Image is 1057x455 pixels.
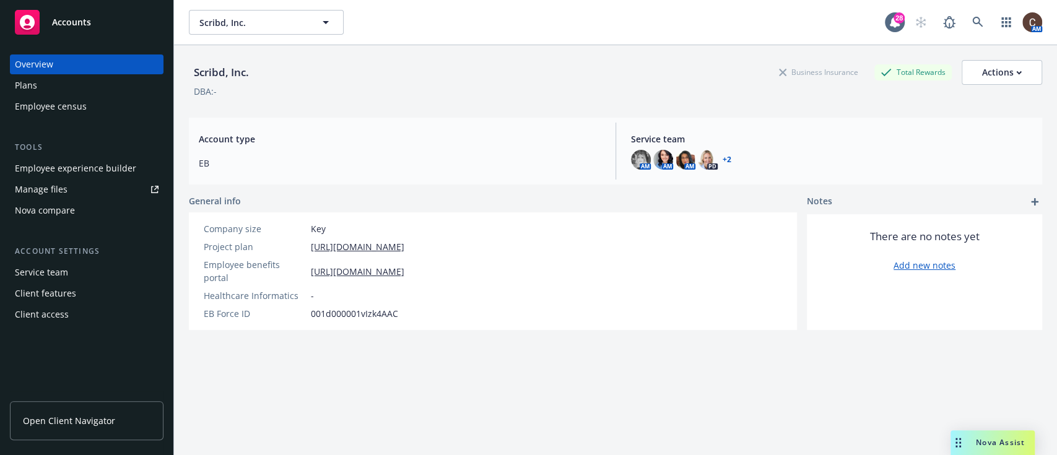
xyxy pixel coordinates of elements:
button: Nova Assist [950,430,1035,455]
span: There are no notes yet [870,229,980,244]
img: photo [653,150,673,170]
div: Service team [15,262,68,282]
a: Employee census [10,97,163,116]
a: Service team [10,262,163,282]
div: Overview [15,54,53,74]
div: Total Rewards [874,64,952,80]
div: Client access [15,305,69,324]
div: Company size [204,222,306,235]
a: Accounts [10,5,163,40]
span: Service team [631,132,1033,145]
a: Start snowing [908,10,933,35]
a: Client access [10,305,163,324]
a: Add new notes [894,259,955,272]
div: Scribd, Inc. [189,64,254,80]
a: Search [965,10,990,35]
div: Client features [15,284,76,303]
div: Healthcare Informatics [204,289,306,302]
span: Account type [199,132,601,145]
a: Manage files [10,180,163,199]
div: Project plan [204,240,306,253]
a: Report a Bug [937,10,962,35]
button: Actions [962,60,1042,85]
div: Employee benefits portal [204,258,306,284]
span: Accounts [52,17,91,27]
a: Plans [10,76,163,95]
a: Nova compare [10,201,163,220]
div: Business Insurance [773,64,864,80]
div: Actions [982,61,1022,84]
span: Scribd, Inc. [199,16,307,29]
a: Switch app [994,10,1019,35]
a: [URL][DOMAIN_NAME] [311,240,404,253]
a: Overview [10,54,163,74]
span: Key [311,222,326,235]
span: EB [199,157,601,170]
div: Account settings [10,245,163,258]
a: Employee experience builder [10,158,163,178]
img: photo [676,150,695,170]
span: 001d000001vIzk4AAC [311,307,398,320]
div: Plans [15,76,37,95]
a: add [1027,194,1042,209]
div: Tools [10,141,163,154]
div: Employee census [15,97,87,116]
button: Scribd, Inc. [189,10,344,35]
div: EB Force ID [204,307,306,320]
span: Notes [807,194,832,209]
div: DBA: - [194,85,217,98]
img: photo [698,150,718,170]
a: +2 [723,156,731,163]
a: [URL][DOMAIN_NAME] [311,265,404,278]
div: Nova compare [15,201,75,220]
img: photo [631,150,651,170]
a: Client features [10,284,163,303]
span: - [311,289,314,302]
div: Manage files [15,180,67,199]
div: Employee experience builder [15,158,136,178]
img: photo [1022,12,1042,32]
span: Nova Assist [976,437,1025,448]
span: Open Client Navigator [23,414,115,427]
div: Drag to move [950,430,966,455]
span: General info [189,194,241,207]
div: 28 [894,12,905,24]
